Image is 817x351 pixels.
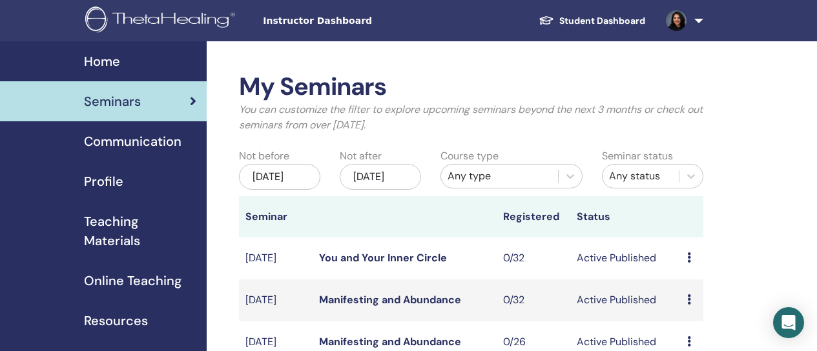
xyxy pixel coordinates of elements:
p: You can customize the filter to explore upcoming seminars beyond the next 3 months or check out s... [239,102,703,133]
a: Manifesting and Abundance [319,293,461,306]
label: Seminar status [602,148,673,164]
th: Registered [497,196,570,237]
a: Student Dashboard [528,9,656,33]
div: [DATE] [340,164,421,190]
span: Seminars [84,92,141,111]
td: 0/32 [497,237,570,279]
td: [DATE] [239,237,313,279]
div: [DATE] [239,164,320,190]
img: default.jpg [666,10,687,31]
img: logo.png [85,6,240,35]
label: Not before [239,148,289,164]
div: Any type [448,168,552,184]
h2: My Seminars [239,72,703,102]
span: Home [84,52,120,71]
a: You and Your Inner Circle [319,251,447,265]
div: Any status [609,168,672,184]
span: Profile [84,172,123,191]
td: 0/32 [497,279,570,321]
td: Active Published [570,237,681,279]
span: Online Teaching [84,271,181,290]
span: Teaching Materials [84,212,196,250]
a: Manifesting and Abundance [319,335,461,348]
span: Communication [84,132,181,151]
span: Instructor Dashboard [263,14,457,28]
img: graduation-cap-white.svg [539,15,554,26]
label: Course type [440,148,499,164]
td: [DATE] [239,279,313,321]
span: Resources [84,311,148,330]
td: Active Published [570,279,681,321]
div: Open Intercom Messenger [773,307,804,338]
th: Seminar [239,196,313,237]
label: Not after [340,148,382,164]
th: Status [570,196,681,237]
